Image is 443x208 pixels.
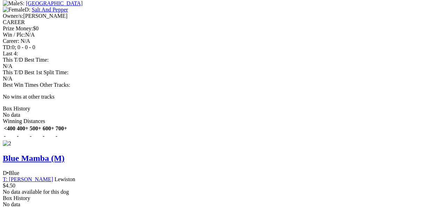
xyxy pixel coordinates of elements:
[3,118,440,124] div: Winning Distances
[3,57,49,63] span: This T/D Best Time:
[26,0,83,6] a: [GEOGRAPHIC_DATA]
[3,176,53,182] a: T: [PERSON_NAME]
[3,44,440,51] div: 0; 0 - 0 - 0
[3,106,440,112] div: Box History
[3,69,440,82] div: N/A
[3,7,25,13] img: Female
[3,44,12,50] span: TD:
[3,0,24,6] span: S:
[3,7,30,13] span: D:
[3,13,440,19] div: [PERSON_NAME]
[3,195,440,201] div: Box History
[42,125,54,132] th: 600+
[3,51,18,56] span: Last 4:
[3,69,69,75] span: This T/D Best 1st Split Time:
[3,82,70,88] span: Best Win Times Other Tracks:
[3,19,440,25] div: CAREER
[16,133,29,140] td: -
[3,38,440,44] div: Career: N/A
[3,13,23,19] span: Owner/s:
[3,201,440,208] div: No data
[32,7,68,13] a: Salt And Pepper
[3,25,440,32] div: $0
[29,125,41,132] th: 500+
[3,0,20,7] img: Male
[55,133,68,140] td: -
[3,140,11,147] img: 2
[3,32,25,38] span: Win / Plc:
[42,133,54,140] td: -
[3,183,15,188] span: $4.50
[29,133,41,140] td: -
[3,25,33,31] span: Prize Money:
[3,57,440,69] div: N/A
[7,170,9,176] span: •
[3,189,440,195] div: No data available for this dog
[3,32,440,38] div: N/A
[3,170,19,176] span: D Blue
[16,125,29,132] th: 400+
[3,133,16,140] td: -
[55,125,68,132] th: 700+
[3,125,16,132] th: <400
[3,154,64,163] a: Blue Mamba (M)
[3,94,440,100] p: No wins at other tracks
[55,176,76,182] span: Lewiston
[3,112,440,118] div: No data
